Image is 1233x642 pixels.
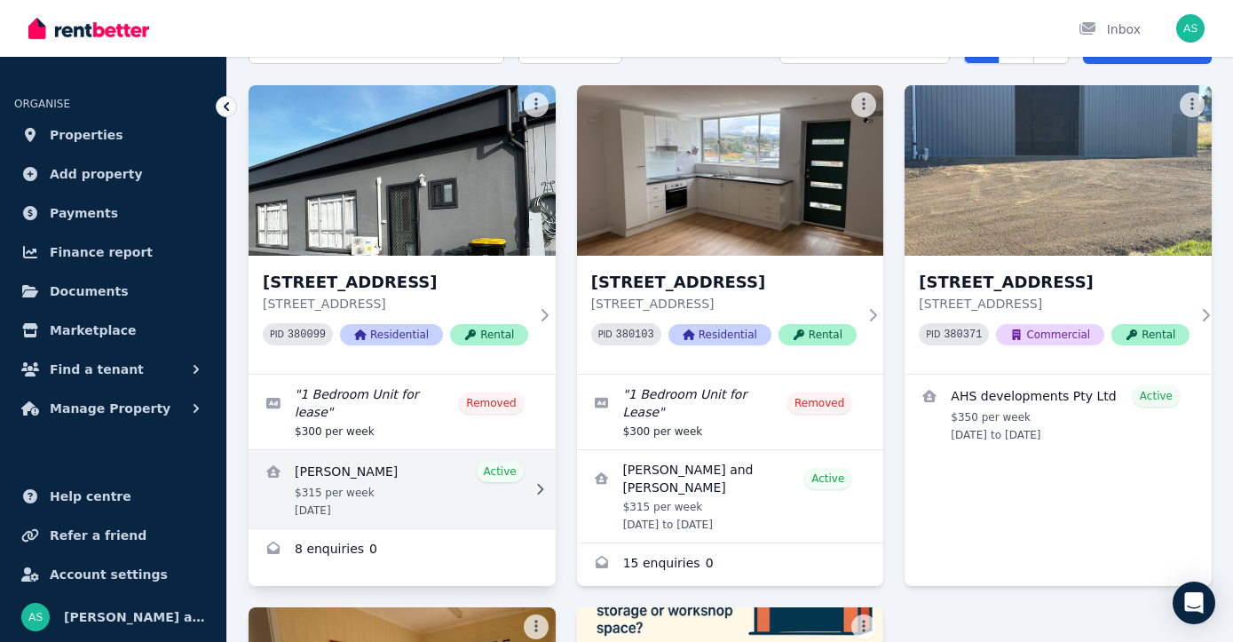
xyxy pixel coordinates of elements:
[1180,92,1205,117] button: More options
[1111,324,1190,345] span: Rental
[905,85,1212,256] img: 4/11 School Rd, Geeveston
[1079,20,1141,38] div: Inbox
[249,85,556,374] a: 2/11 School Rd, Geeveston[STREET_ADDRESS][STREET_ADDRESS]PID 380099ResidentialRental
[851,614,876,639] button: More options
[14,98,70,110] span: ORGANISE
[905,375,1212,453] a: View details for AHS developments Pty Ltd
[50,525,146,546] span: Refer a friend
[591,270,857,295] h3: [STREET_ADDRESS]
[591,295,857,313] p: [STREET_ADDRESS]
[1176,14,1205,43] img: Adam and Sheridan Skinner
[14,391,212,426] button: Manage Property
[50,564,168,585] span: Account settings
[524,92,549,117] button: More options
[14,313,212,348] a: Marketplace
[598,329,613,339] small: PID
[779,324,857,345] span: Rental
[50,124,123,146] span: Properties
[14,352,212,387] button: Find a tenant
[14,557,212,592] a: Account settings
[14,234,212,270] a: Finance report
[14,156,212,192] a: Add property
[1173,582,1215,624] div: Open Intercom Messenger
[577,450,884,543] a: View details for Zahed Ullah and Khaoula Boukissane
[944,329,982,341] code: 380371
[14,195,212,231] a: Payments
[270,329,284,339] small: PID
[524,614,549,639] button: More options
[14,117,212,153] a: Properties
[64,606,205,628] span: [PERSON_NAME] and [PERSON_NAME]
[50,359,144,380] span: Find a tenant
[249,529,556,572] a: Enquiries for 2/11 School Rd, Geeveston
[50,281,129,302] span: Documents
[21,603,50,631] img: Adam and Sheridan Skinner
[450,324,528,345] span: Rental
[577,543,884,586] a: Enquiries for 3/11 School Rd, Geeveston
[14,518,212,553] a: Refer a friend
[616,329,654,341] code: 380103
[50,242,153,263] span: Finance report
[249,375,556,449] a: Edit listing: 1 Bedroom Unit for lease
[577,85,884,256] img: 3/11 School Rd, Geeveston
[851,92,876,117] button: More options
[996,324,1104,345] span: Commercial
[905,85,1212,374] a: 4/11 School Rd, Geeveston[STREET_ADDRESS][STREET_ADDRESS]PID 380371CommercialRental
[249,85,556,256] img: 2/11 School Rd, Geeveston
[340,324,443,345] span: Residential
[50,320,136,341] span: Marketplace
[919,270,1190,295] h3: [STREET_ADDRESS]
[50,202,118,224] span: Payments
[668,324,771,345] span: Residential
[577,85,884,374] a: 3/11 School Rd, Geeveston[STREET_ADDRESS][STREET_ADDRESS]PID 380103ResidentialRental
[288,329,326,341] code: 380099
[28,15,149,42] img: RentBetter
[50,398,170,419] span: Manage Property
[14,479,212,514] a: Help centre
[926,329,940,339] small: PID
[919,295,1190,313] p: [STREET_ADDRESS]
[263,295,528,313] p: [STREET_ADDRESS]
[249,450,556,528] a: View details for MaKinley Barnes
[50,486,131,507] span: Help centre
[577,375,884,449] a: Edit listing: 1 Bedroom Unit for Lease
[263,270,528,295] h3: [STREET_ADDRESS]
[50,163,143,185] span: Add property
[14,273,212,309] a: Documents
